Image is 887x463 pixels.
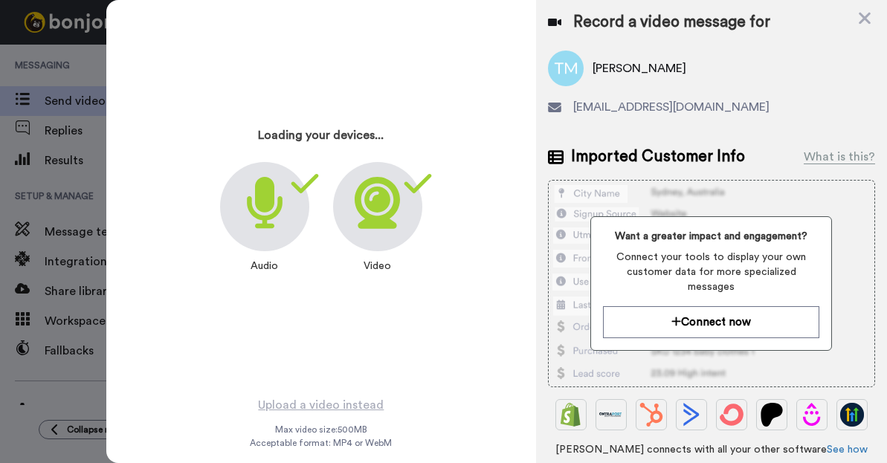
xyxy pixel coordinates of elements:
[827,444,868,455] a: See how
[599,403,623,427] img: Ontraport
[720,403,744,427] img: ConvertKit
[603,306,819,338] button: Connect now
[275,424,367,436] span: Max video size: 500 MB
[571,146,745,168] span: Imported Customer Info
[254,395,388,415] button: Upload a video instead
[760,403,784,427] img: Patreon
[250,437,392,449] span: Acceptable format: MP4 or WebM
[800,403,824,427] img: Drip
[573,98,770,116] span: [EMAIL_ADDRESS][DOMAIN_NAME]
[840,403,864,427] img: GoHighLevel
[559,403,583,427] img: Shopify
[603,250,819,294] span: Connect your tools to display your own customer data for more specialized messages
[639,403,663,427] img: Hubspot
[548,442,875,457] span: [PERSON_NAME] connects with all your other software
[258,129,384,143] h3: Loading your devices...
[356,251,399,281] div: Video
[243,251,286,281] div: Audio
[804,148,875,166] div: What is this?
[603,229,819,244] span: Want a greater impact and engagement?
[680,403,703,427] img: ActiveCampaign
